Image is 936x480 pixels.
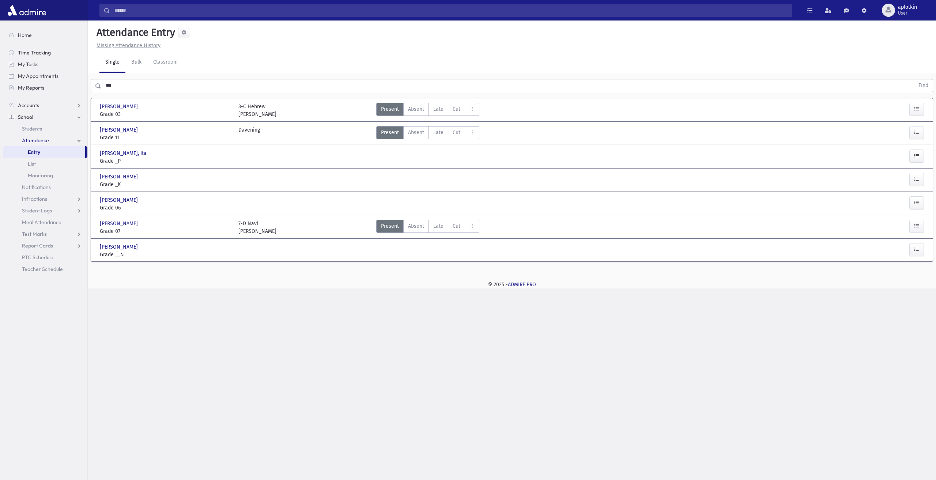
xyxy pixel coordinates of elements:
[238,220,276,235] div: 7-D Navi [PERSON_NAME]
[3,111,87,123] a: School
[3,135,87,146] a: Attendance
[28,149,40,155] span: Entry
[100,110,231,118] span: Grade 03
[22,219,61,226] span: Meal Attendance
[453,129,460,136] span: Cut
[94,26,175,39] h5: Attendance Entry
[3,158,87,170] a: List
[22,137,49,144] span: Attendance
[22,184,51,190] span: Notifications
[99,52,125,73] a: Single
[22,207,52,214] span: Student Logs
[100,220,139,227] span: [PERSON_NAME]
[408,105,424,113] span: Absent
[22,196,47,202] span: Infractions
[22,242,53,249] span: Report Cards
[433,105,444,113] span: Late
[453,105,460,113] span: Cut
[3,216,87,228] a: Meal Attendance
[453,222,460,230] span: Cut
[381,222,399,230] span: Present
[18,102,39,109] span: Accounts
[898,10,917,16] span: User
[433,129,444,136] span: Late
[99,281,924,288] div: © 2025 -
[408,222,424,230] span: Absent
[3,70,87,82] a: My Appointments
[3,205,87,216] a: Student Logs
[3,228,87,240] a: Test Marks
[3,29,87,41] a: Home
[100,134,231,141] span: Grade 11
[100,196,139,204] span: [PERSON_NAME]
[28,160,36,167] span: List
[100,103,139,110] span: [PERSON_NAME]
[94,42,161,49] a: Missing Attendance History
[22,254,53,261] span: PTC Schedule
[3,181,87,193] a: Notifications
[18,61,38,68] span: My Tasks
[3,170,87,181] a: Monitoring
[238,103,276,118] div: 3-C Hebrew [PERSON_NAME]
[18,84,44,91] span: My Reports
[3,240,87,252] a: Report Cards
[28,172,53,179] span: Monitoring
[110,4,792,17] input: Search
[100,157,231,165] span: Grade _P
[3,263,87,275] a: Teacher Schedule
[914,79,933,92] button: Find
[376,126,479,141] div: AttTypes
[97,42,161,49] u: Missing Attendance History
[3,123,87,135] a: Students
[18,49,51,56] span: Time Tracking
[3,193,87,205] a: Infractions
[238,126,260,141] div: Davening
[100,150,148,157] span: [PERSON_NAME], Ita
[3,99,87,111] a: Accounts
[508,281,536,288] a: ADMIRE PRO
[3,47,87,58] a: Time Tracking
[100,173,139,181] span: [PERSON_NAME]
[18,32,32,38] span: Home
[100,181,231,188] span: Grade _K
[3,58,87,70] a: My Tasks
[100,243,139,251] span: [PERSON_NAME]
[408,129,424,136] span: Absent
[125,52,147,73] a: Bulk
[100,126,139,134] span: [PERSON_NAME]
[3,146,85,158] a: Entry
[6,3,48,18] img: AdmirePro
[3,252,87,263] a: PTC Schedule
[381,129,399,136] span: Present
[376,103,479,118] div: AttTypes
[3,82,87,94] a: My Reports
[22,231,47,237] span: Test Marks
[433,222,444,230] span: Late
[100,251,231,258] span: Grade __N
[22,266,63,272] span: Teacher Schedule
[376,220,479,235] div: AttTypes
[147,52,184,73] a: Classroom
[22,125,42,132] span: Students
[100,204,231,212] span: Grade 06
[18,73,58,79] span: My Appointments
[18,114,33,120] span: School
[381,105,399,113] span: Present
[898,4,917,10] span: aplotkin
[100,227,231,235] span: Grade 07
